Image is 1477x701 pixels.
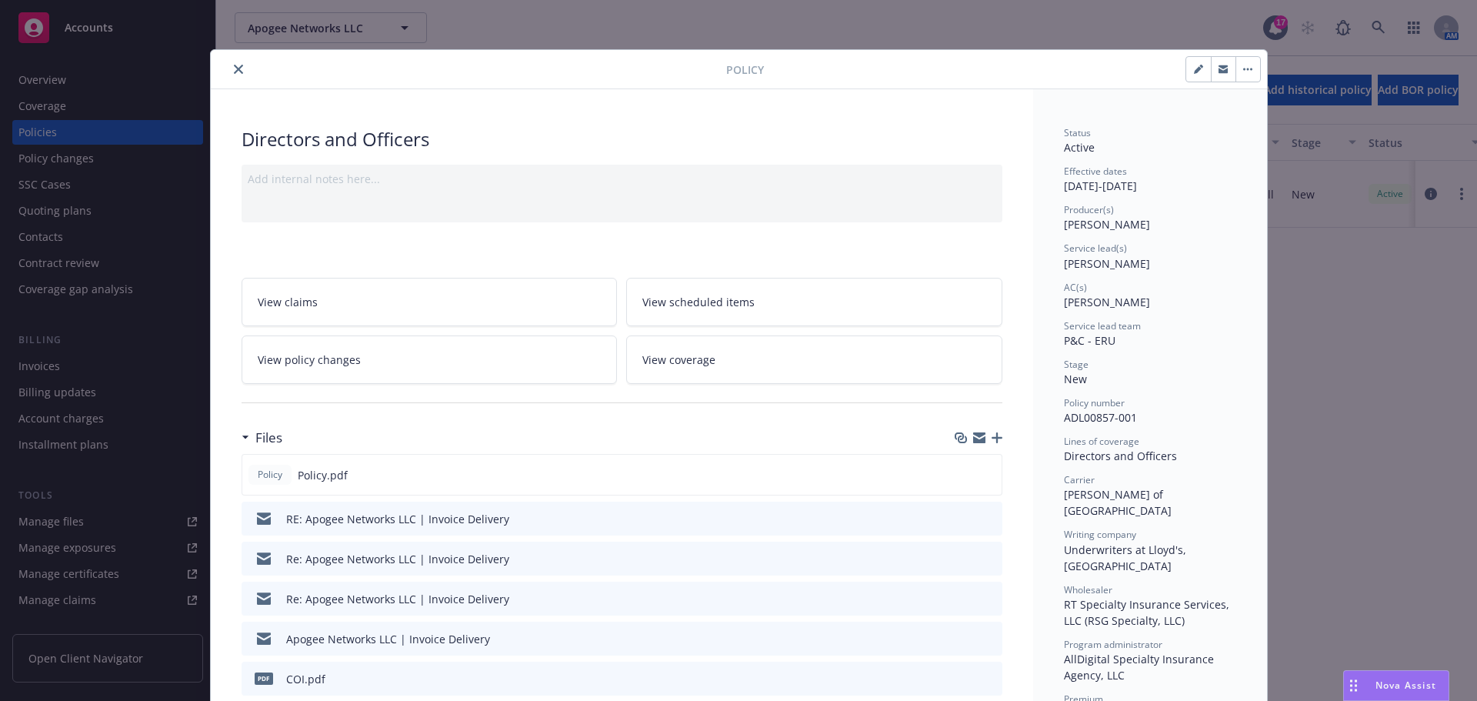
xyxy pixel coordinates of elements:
div: Re: Apogee Networks LLC | Invoice Delivery [286,591,509,607]
span: Writing company [1064,528,1136,541]
span: AllDigital Specialty Insurance Agency, LLC [1064,652,1217,683]
a: View claims [242,278,618,326]
span: Lines of coverage [1064,435,1139,448]
span: New [1064,372,1087,386]
span: [PERSON_NAME] [1064,217,1150,232]
button: close [229,60,248,78]
span: Service lead(s) [1064,242,1127,255]
div: COI.pdf [286,671,325,687]
span: Carrier [1064,473,1095,486]
h3: Files [255,428,282,448]
span: Policy [726,62,764,78]
span: pdf [255,673,273,684]
button: preview file [982,671,996,687]
span: Service lead team [1064,319,1141,332]
button: preview file [982,631,996,647]
span: Underwriters at Lloyd's, [GEOGRAPHIC_DATA] [1064,542,1189,573]
div: [DATE] - [DATE] [1064,165,1236,194]
span: View coverage [642,352,715,368]
span: [PERSON_NAME] [1064,295,1150,309]
a: View policy changes [242,335,618,384]
span: Status [1064,126,1091,139]
button: preview file [982,591,996,607]
span: Producer(s) [1064,203,1114,216]
div: Files [242,428,282,448]
span: Nova Assist [1375,679,1436,692]
button: download file [958,551,970,567]
span: RT Specialty Insurance Services, LLC (RSG Specialty, LLC) [1064,597,1232,628]
div: Apogee Networks LLC | Invoice Delivery [286,631,490,647]
a: View scheduled items [626,278,1002,326]
span: Policy number [1064,396,1125,409]
button: download file [958,511,970,527]
span: View scheduled items [642,294,755,310]
span: Program administrator [1064,638,1162,651]
span: View policy changes [258,352,361,368]
div: Add internal notes here... [248,171,996,187]
div: Re: Apogee Networks LLC | Invoice Delivery [286,551,509,567]
a: View coverage [626,335,1002,384]
button: download file [958,591,970,607]
span: Effective dates [1064,165,1127,178]
button: preview file [982,467,995,483]
span: ADL00857-001 [1064,410,1137,425]
button: download file [958,671,970,687]
div: Drag to move [1344,671,1363,700]
span: View claims [258,294,318,310]
button: download file [957,467,969,483]
span: Active [1064,140,1095,155]
span: P&C - ERU [1064,333,1115,348]
span: Policy [255,468,285,482]
span: Directors and Officers [1064,449,1177,463]
div: Directors and Officers [242,126,1002,152]
span: Stage [1064,358,1089,371]
button: download file [958,631,970,647]
span: [PERSON_NAME] [1064,256,1150,271]
button: preview file [982,511,996,527]
span: AC(s) [1064,281,1087,294]
div: RE: Apogee Networks LLC | Invoice Delivery [286,511,509,527]
span: Wholesaler [1064,583,1112,596]
span: Policy.pdf [298,467,348,483]
button: Nova Assist [1343,670,1449,701]
span: [PERSON_NAME] of [GEOGRAPHIC_DATA] [1064,487,1172,518]
button: preview file [982,551,996,567]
